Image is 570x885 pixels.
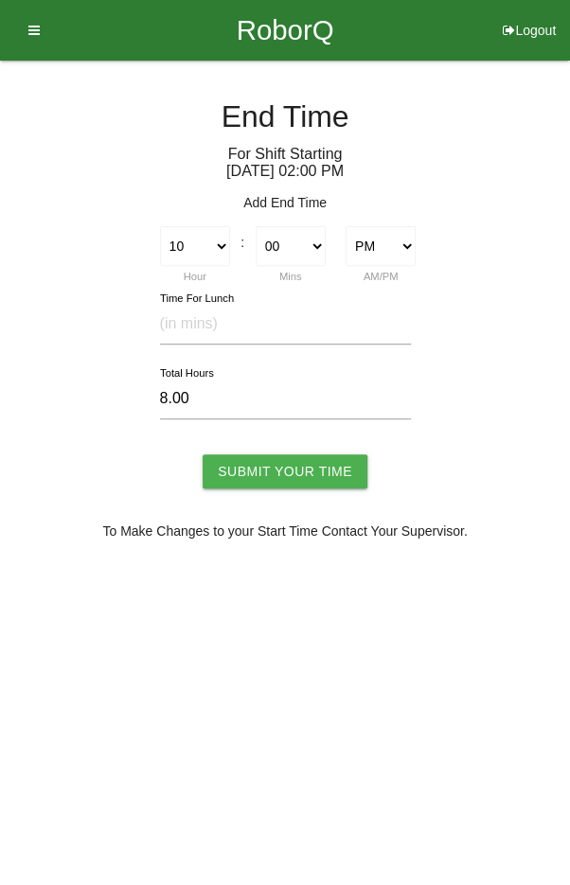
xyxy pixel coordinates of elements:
[14,193,556,213] p: Add End Time
[160,304,411,345] input: (in mins)
[160,291,234,307] label: Time For Lunch
[14,100,556,133] h4: End Time
[14,522,556,541] p: To Make Changes to your Start Time Contact Your Supervisor.
[240,226,245,253] div: :
[184,271,206,282] label: Hour
[279,271,302,282] label: Mins
[14,146,556,179] h6: For Shift Starting [DATE] 02 : 00 PM
[203,454,367,488] input: Submit Your Time
[160,365,214,381] label: Total Hours
[364,271,399,282] label: AM/PM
